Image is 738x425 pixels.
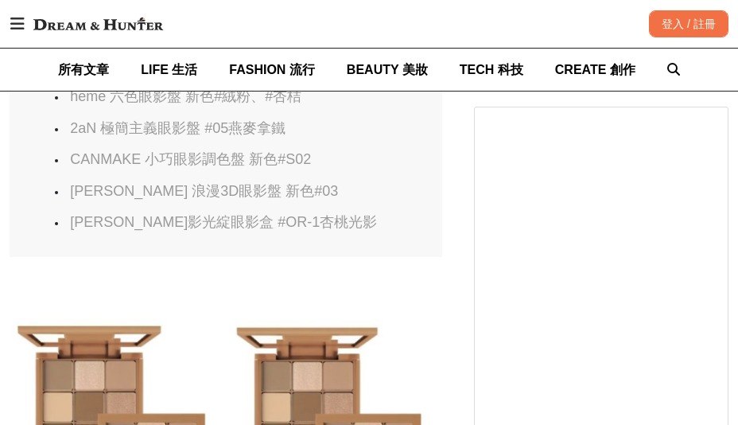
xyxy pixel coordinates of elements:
a: 所有文章 [58,49,109,91]
span: BEAUTY 美妝 [347,63,428,76]
a: LIFE 生活 [141,49,197,91]
a: TECH 科技 [460,49,523,91]
span: FASHION 流行 [229,63,315,76]
img: Dream & Hunter [25,10,171,38]
a: BEAUTY 美妝 [347,49,428,91]
a: FASHION 流行 [229,49,315,91]
a: [PERSON_NAME] 浪漫3D眼影盤 新色#03 [70,183,338,199]
a: CREATE 創作 [555,49,635,91]
span: 所有文章 [58,63,109,76]
a: heme 六色眼影盤 新色#絨粉、#杏桔 [70,88,301,104]
a: 2aN 極簡主義眼影盤 #05燕麥拿鐵 [70,120,285,136]
div: 登入 / 註冊 [649,10,728,37]
span: TECH 科技 [460,63,523,76]
span: LIFE 生活 [141,63,197,76]
a: CANMAKE 小巧眼影調色盤 新色#S02 [70,151,311,167]
a: [PERSON_NAME]影光綻眼影盒 #OR-1杏桃光影 [70,214,377,230]
span: CREATE 創作 [555,63,635,76]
